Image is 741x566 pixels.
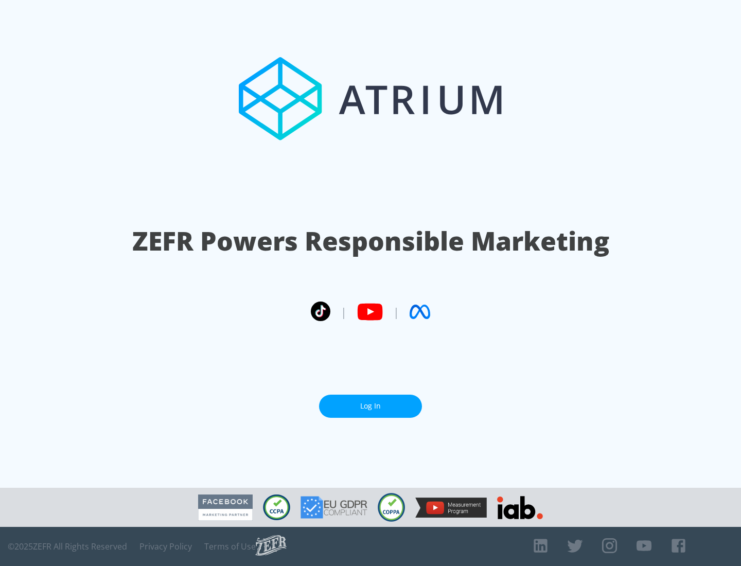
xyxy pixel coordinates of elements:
img: GDPR Compliant [301,496,367,519]
h1: ZEFR Powers Responsible Marketing [132,223,609,259]
span: © 2025 ZEFR All Rights Reserved [8,541,127,552]
span: | [393,304,399,320]
img: Facebook Marketing Partner [198,494,253,521]
img: COPPA Compliant [378,493,405,522]
img: CCPA Compliant [263,494,290,520]
a: Log In [319,395,422,418]
img: YouTube Measurement Program [415,498,487,518]
img: IAB [497,496,543,519]
a: Privacy Policy [139,541,192,552]
a: Terms of Use [204,541,256,552]
span: | [341,304,347,320]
